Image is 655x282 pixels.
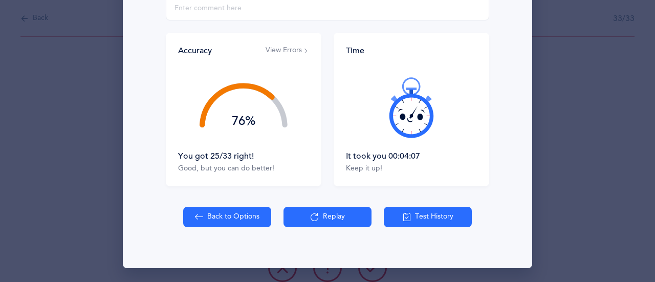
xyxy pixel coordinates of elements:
[266,46,309,56] button: View Errors
[346,150,477,162] div: It took you 00:04:07
[384,207,472,227] button: Test History
[178,150,309,162] div: You got 25/33 right!
[283,207,372,227] button: Replay
[200,115,288,127] div: 76%
[183,207,271,227] button: Back to Options
[346,164,477,174] div: Keep it up!
[178,164,309,174] div: Good, but you can do better!
[346,45,477,56] div: Time
[178,45,212,56] div: Accuracy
